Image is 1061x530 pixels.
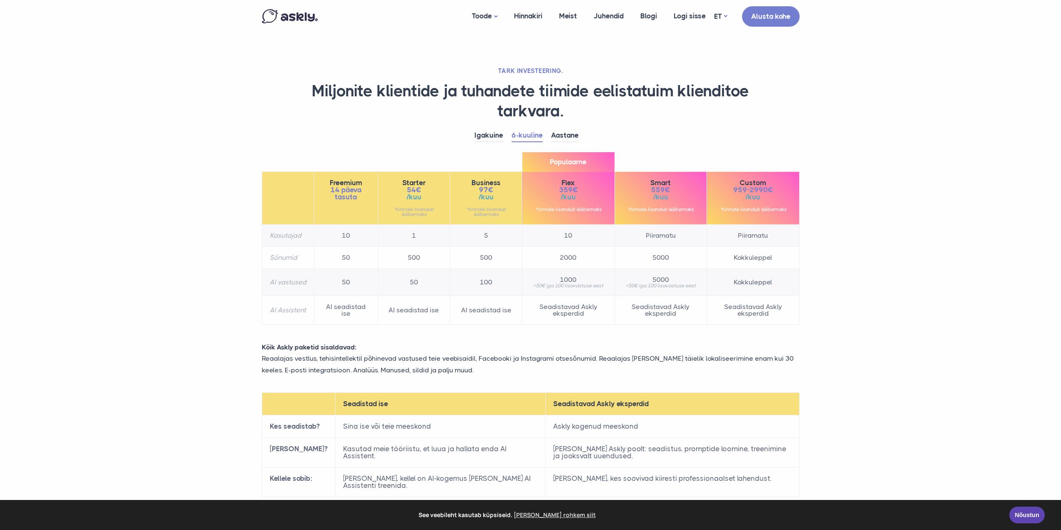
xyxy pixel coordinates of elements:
[622,193,699,201] span: /kuu
[615,296,707,325] td: Seadistavad Askly eksperdid
[450,269,522,296] td: 100
[322,186,370,201] span: 14 päeva tasuta
[551,129,579,142] a: Aastane
[615,225,707,247] td: Piiramatu
[622,276,699,283] span: 5000
[522,225,615,247] td: 10
[546,392,799,415] th: Seadistavad Askly eksperdid
[314,247,378,269] td: 50
[262,296,314,325] th: AI Assistent
[715,279,791,286] span: Kokkuleppel
[522,152,614,172] span: Populaarne
[458,193,514,201] span: /kuu
[378,296,450,325] td: AI seadistad ise
[314,225,378,247] td: 10
[335,415,546,437] td: Sina ise või teie meeskond
[386,193,442,201] span: /kuu
[378,247,450,269] td: 500
[622,186,699,193] span: 559€
[450,225,522,247] td: 5
[314,296,378,325] td: AI seadistad ise
[530,179,607,186] span: Flex
[530,276,607,283] span: 1000
[546,415,799,437] td: Askly kogenud meeskond
[530,207,607,212] small: *hinnale lisandub käibemaks
[615,247,707,269] td: 5000
[522,296,615,325] td: Seadistavad Askly eksperdid
[314,269,378,296] td: 50
[378,269,450,296] td: 50
[378,225,450,247] td: 1
[474,129,503,142] a: Igakuine
[715,179,791,186] span: Custom
[622,283,699,288] small: +50€ iga 100 lisavastuse eest
[262,9,318,23] img: Askly
[450,296,522,325] td: AI seadistad ise
[1009,507,1045,523] a: Nõustun
[386,207,442,217] small: *hinnale lisandub käibemaks
[622,207,699,212] small: *hinnale lisandub käibemaks
[262,81,800,121] h1: Miljonite klientide ja tuhandete tiimide eelistatuim klienditoe tarkvara.
[742,6,800,27] a: Alusta kohe
[262,467,335,497] th: Kellele sobib:
[707,225,799,247] td: Piiramatu
[262,343,356,351] strong: Kõik Askly paketid sisaldavad:
[322,179,370,186] span: Freemium
[256,353,806,375] p: Reaalajas vestlus, tehisintellektil põhinevad vastused teie veebisaidil, Facebooki ja Instagrami ...
[262,247,314,269] th: Sõnumid
[335,437,546,467] td: Kasutad meie tööriistu, et luua ja hallata enda AI Assistent.
[450,247,522,269] td: 500
[262,269,314,296] th: AI vastused
[512,509,597,521] a: learn more about cookies
[530,193,607,201] span: /kuu
[714,10,727,23] a: ET
[458,207,514,217] small: *hinnale lisandub käibemaks
[546,467,799,497] td: [PERSON_NAME], kes soovivad kiiresti professionaalset lahendust.
[262,225,314,247] th: Kasutajad
[335,392,546,415] th: Seadistad ise
[715,193,791,201] span: /kuu
[715,186,791,193] span: 959-2990€
[386,186,442,193] span: 54€
[262,67,800,75] h2: TARK INVESTEERING.
[335,467,546,497] td: [PERSON_NAME], kellel on AI-kogemus [PERSON_NAME] AI Assistenti treenida.
[458,186,514,193] span: 97€
[707,296,799,325] td: Seadistavad Askly eksperdid
[715,207,791,212] small: *hinnale lisandub käibemaks
[530,283,607,288] small: +50€ iga 100 lisavastuse eest
[530,186,607,193] span: 359€
[262,437,335,467] th: [PERSON_NAME]?
[512,129,543,142] a: 6-kuuline
[546,437,799,467] td: [PERSON_NAME] Askly poolt: seadistus, promptide loomine, treenimine ja jooksvalt uuendused.
[386,179,442,186] span: Starter
[458,179,514,186] span: Business
[522,247,615,269] td: 2000
[12,509,1003,521] span: See veebileht kasutab küpsiseid.
[622,179,699,186] span: Smart
[262,415,335,437] th: Kes seadistab?
[707,247,799,269] td: Kokkuleppel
